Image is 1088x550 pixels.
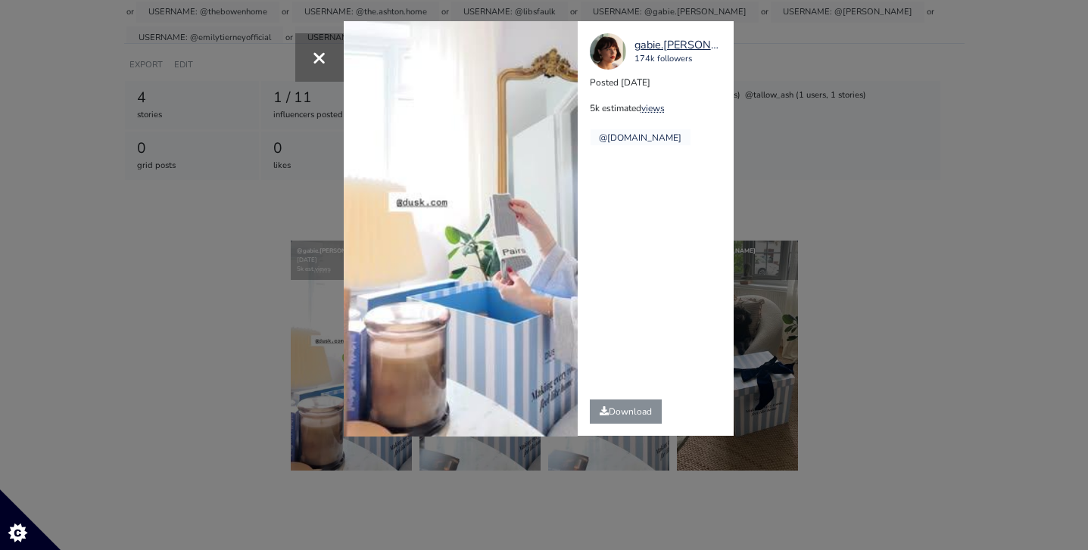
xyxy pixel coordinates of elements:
[634,53,719,66] div: 174k followers
[590,101,733,115] p: 5k estimated
[312,41,326,73] span: ×
[641,102,665,114] a: views
[590,33,626,70] img: 8940531.jpg
[590,399,662,424] a: Download
[590,76,733,89] p: Posted [DATE]
[344,21,578,437] video: Your browser does not support HTML5 video.
[599,132,681,144] a: @[DOMAIN_NAME]
[634,37,719,54] a: gabie.[PERSON_NAME]
[295,33,344,82] button: Close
